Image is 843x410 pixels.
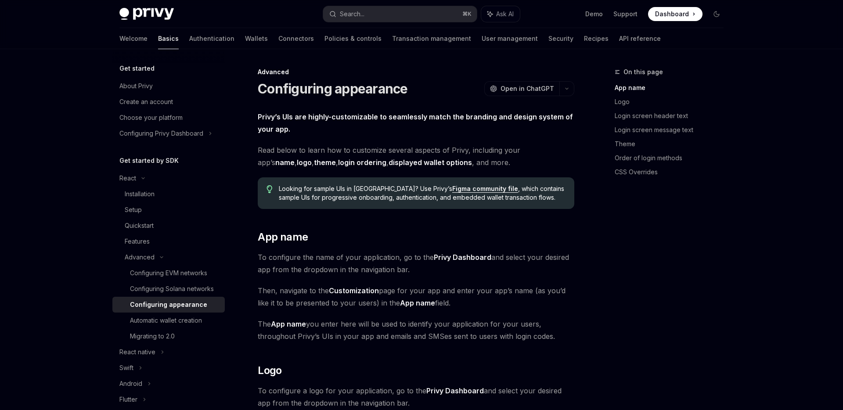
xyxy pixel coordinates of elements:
a: Configuring appearance [112,297,225,313]
a: Automatic wallet creation [112,313,225,328]
a: Welcome [119,28,148,49]
div: Flutter [119,394,137,405]
a: Configuring EVM networks [112,265,225,281]
div: About Privy [119,81,153,91]
a: Authentication [189,28,234,49]
a: Security [548,28,573,49]
a: Theme [615,137,731,151]
div: Migrating to 2.0 [130,331,175,342]
strong: App name [271,320,306,328]
a: Wallets [245,28,268,49]
div: Configuring appearance [130,299,207,310]
span: App name [258,230,308,244]
a: Create an account [112,94,225,110]
a: displayed wallet options [389,158,472,167]
a: login ordering [338,158,386,167]
h5: Get started [119,63,155,74]
div: Search... [340,9,364,19]
button: Open in ChatGPT [484,81,559,96]
div: Automatic wallet creation [130,315,202,326]
a: Installation [112,186,225,202]
a: Basics [158,28,179,49]
div: Configuring EVM networks [130,268,207,278]
a: Choose your platform [112,110,225,126]
span: Open in ChatGPT [501,84,554,93]
a: name [275,158,295,167]
button: Toggle dark mode [710,7,724,21]
span: To configure the name of your application, go to the and select your desired app from the dropdow... [258,251,574,276]
span: Then, navigate to the page for your app and enter your app’s name (as you’d like it to be present... [258,284,574,309]
div: Advanced [258,68,574,76]
div: Features [125,236,150,247]
span: Dashboard [655,10,689,18]
a: About Privy [112,78,225,94]
strong: Privy Dashboard [426,386,484,395]
div: Android [119,378,142,389]
span: Logo [258,363,282,378]
div: Configuring Privy Dashboard [119,128,203,139]
a: Dashboard [648,7,702,21]
a: Login screen message text [615,123,731,137]
a: Recipes [584,28,609,49]
a: logo [297,158,312,167]
svg: Tip [267,185,273,193]
div: Setup [125,205,142,215]
a: Figma community file [452,185,518,193]
a: Support [613,10,638,18]
strong: Customization [329,286,379,295]
span: Read below to learn how to customize several aspects of Privy, including your app’s , , , , , and... [258,144,574,169]
div: Swift [119,363,133,373]
div: Configuring Solana networks [130,284,214,294]
div: React native [119,347,155,357]
a: Transaction management [392,28,471,49]
a: App name [615,81,731,95]
strong: Privy Dashboard [434,253,491,262]
div: React [119,173,136,183]
span: Ask AI [496,10,514,18]
a: CSS Overrides [615,165,731,179]
a: Connectors [278,28,314,49]
span: The you enter here will be used to identify your application for your users, throughout Privy’s U... [258,318,574,342]
a: Login screen header text [615,109,731,123]
h5: Get started by SDK [119,155,179,166]
h1: Configuring appearance [258,81,408,97]
a: Logo [615,95,731,109]
button: Search...⌘K [323,6,477,22]
button: Ask AI [481,6,520,22]
a: API reference [619,28,661,49]
a: Policies & controls [324,28,382,49]
a: Demo [585,10,603,18]
strong: Privy’s UIs are highly-customizable to seamlessly match the branding and design system of your app. [258,112,573,133]
a: Migrating to 2.0 [112,328,225,344]
span: Looking for sample UIs in [GEOGRAPHIC_DATA]? Use Privy’s , which contains sample UIs for progress... [279,184,566,202]
strong: App name [400,299,435,307]
div: Choose your platform [119,112,183,123]
a: User management [482,28,538,49]
a: Features [112,234,225,249]
div: Quickstart [125,220,154,231]
a: Setup [112,202,225,218]
a: Quickstart [112,218,225,234]
div: Create an account [119,97,173,107]
a: theme [314,158,336,167]
div: Advanced [125,252,155,263]
a: Order of login methods [615,151,731,165]
img: dark logo [119,8,174,20]
div: Installation [125,189,155,199]
span: To configure a logo for your application, go to the and select your desired app from the dropdown... [258,385,574,409]
span: On this page [623,67,663,77]
span: ⌘ K [462,11,472,18]
a: Configuring Solana networks [112,281,225,297]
